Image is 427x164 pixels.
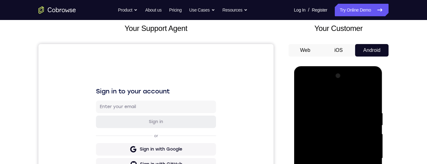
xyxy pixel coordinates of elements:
[322,44,355,57] button: iOS
[38,23,274,34] h2: Your Support Agent
[61,60,174,66] input: Enter your email
[99,132,146,138] div: Sign in with Intercom
[294,4,305,16] a: Log In
[102,117,144,123] div: Sign in with GitHub
[289,23,389,34] h2: Your Customer
[58,114,178,127] button: Sign in with GitHub
[114,89,121,94] p: or
[58,144,178,157] button: Sign in with Zendesk
[335,4,389,16] a: Try Online Demo
[38,6,76,14] a: Go to the home page
[223,4,248,16] button: Resources
[355,44,389,57] button: Android
[169,4,182,16] a: Pricing
[118,4,138,16] button: Product
[145,4,161,16] a: About us
[58,129,178,142] button: Sign in with Intercom
[58,99,178,112] button: Sign in with Google
[101,102,144,108] div: Sign in with Google
[312,4,327,16] a: Register
[100,147,146,153] div: Sign in with Zendesk
[308,6,309,14] span: /
[58,72,178,84] button: Sign in
[289,44,322,57] button: Web
[189,4,215,16] button: Use Cases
